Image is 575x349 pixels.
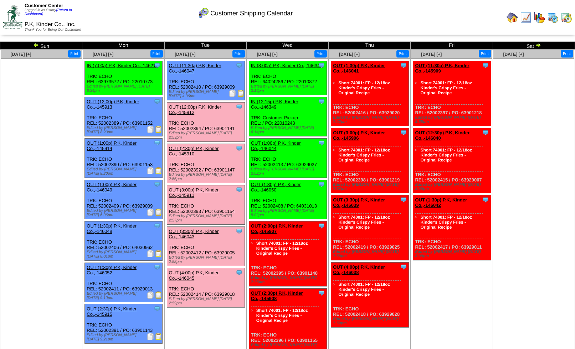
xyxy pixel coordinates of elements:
[154,264,161,271] img: Tooltip
[333,264,385,275] a: OUT (4:00p) P.K, Kinder Co.,-146038
[333,63,385,74] a: OUT (1:30p) P.K, Kinder Co.,-146041
[87,250,162,259] div: Edited by [PERSON_NAME] [DATE] 8:01pm
[333,197,385,208] a: OUT (3:30p) P.K, Kinder Co.,-146039
[25,8,72,16] span: Logged in as Sstory
[333,250,409,258] div: Edited by [PERSON_NAME] [DATE] 7:58pm
[251,140,301,151] a: OUT (1:00p) P.K, Kinder Co.,-146044
[415,63,469,74] a: OUT (11:30a) P.K, Kinder Co.,-145909
[251,223,303,234] a: OUT (2:00p) P.K, Kinder Co.,-145907
[150,50,163,58] button: Print
[420,215,472,230] a: Short 74001: FP - 12/18oz Kinder's Crispy Fries - Original Recipe
[249,139,327,178] div: TRK: ECHO REL: 52002413 / PO: 63929027
[85,180,163,219] div: TRK: ECHO REL: 52002409 / PO: 63929009
[400,196,407,203] img: Tooltip
[237,90,245,97] img: Bill of Lading
[25,21,76,28] span: P.K, Kinder Co., Inc.
[169,229,219,239] a: OUT (3:30p) P.K, Kinder Co.,-146043
[251,99,298,110] a: IN (12:15p) P.K, Kinder Co.,-146349
[169,187,219,198] a: OUT (3:00p) P.K, Kinder Co.,-145911
[85,97,163,136] div: TRK: ECHO REL: 52002389 / PO: 63901152
[147,209,154,216] img: Packing Slip
[169,173,245,181] div: Edited by [PERSON_NAME] [DATE] 2:56pm
[318,289,325,296] img: Tooltip
[33,42,39,48] img: arrowleft.gif
[167,61,245,100] div: TRK: ECHO REL: 52002410 / PO: 63929009
[175,52,195,57] a: [DATE] [+]
[333,183,409,191] div: Edited by [PERSON_NAME] [DATE] 7:57pm
[236,228,243,235] img: Tooltip
[561,50,573,58] button: Print
[413,128,491,193] div: TRK: ECHO REL: 52002415 / PO: 63929007
[229,90,236,97] img: Packing Slip
[249,97,327,136] div: TRK: Customer Pickup REL: / PO: 22010243
[147,167,154,174] img: Packing Slip
[339,52,360,57] a: [DATE] [+]
[251,290,303,301] a: OUT (2:30p) P.K, Kinder Co.,-145908
[169,297,245,305] div: Edited by [PERSON_NAME] [DATE] 2:59pm
[236,62,243,69] img: Tooltip
[421,52,442,57] a: [DATE] [+]
[249,221,327,286] div: TRK: ECHO REL: 52002395 / PO: 63901148
[256,308,308,323] a: Short 74001: FP - 12/18oz Kinder's Crispy Fries - Original Recipe
[11,52,31,57] a: [DATE] [+]
[251,63,323,68] a: IN (8:00a) P.K, Kinder Co.,-146344
[415,250,491,258] div: Edited by [PERSON_NAME] [DATE] 8:39pm
[318,181,325,188] img: Tooltip
[87,126,162,134] div: Edited by [PERSON_NAME] [DATE] 8:20pm
[169,270,219,281] a: OUT (4:00p) P.K, Kinder Co.,-146045
[147,333,154,340] img: Packing Slip
[547,12,559,23] img: calendarprod.gif
[333,317,409,325] div: Edited by [PERSON_NAME] [DATE] 7:59pm
[82,42,164,50] td: Mon
[415,115,491,124] div: Edited by [PERSON_NAME] [DATE] 8:38pm
[147,291,154,299] img: Packing Slip
[331,128,409,193] div: TRK: ECHO REL: 52002398 / PO: 63901219
[87,265,137,275] a: OUT (1:30p) P.K, Kinder Co.,-146052
[257,52,278,57] a: [DATE] [+]
[87,84,162,93] div: Edited by [PERSON_NAME] [DATE] 6:34pm
[87,99,139,110] a: OUT (12:00p) P.K, Kinder Co.,-145913
[503,52,524,57] a: [DATE] [+]
[155,209,162,216] img: Bill of Lading
[25,3,63,8] span: Customer Center
[155,167,162,174] img: Bill of Lading
[93,52,113,57] a: [DATE] [+]
[87,167,162,176] div: Edited by [PERSON_NAME] [DATE] 8:20pm
[318,222,325,229] img: Tooltip
[236,103,243,110] img: Tooltip
[155,291,162,299] img: Bill of Lading
[169,255,245,264] div: Edited by [PERSON_NAME] [DATE] 2:58pm
[87,291,162,300] div: Edited by [PERSON_NAME] [DATE] 9:10pm
[318,139,325,146] img: Tooltip
[169,90,245,98] div: Edited by [PERSON_NAME] [DATE] 4:06pm
[25,8,72,16] a: (Return to Dashboard)
[251,167,327,176] div: Edited by [PERSON_NAME] [DATE] 3:02pm
[415,130,469,141] a: OUT (12:30p) P.K, Kinder Co.,-146040
[87,333,162,341] div: Edited by [PERSON_NAME] [DATE] 9:21pm
[520,12,532,23] img: line_graph.gif
[236,269,243,276] img: Tooltip
[411,42,493,50] td: Fri
[154,305,161,312] img: Tooltip
[400,62,407,69] img: Tooltip
[85,263,163,302] div: TRK: ECHO REL: 52002411 / PO: 63929013
[333,130,385,141] a: OUT (3:00p) P.K, Kinder Co.,-145906
[154,139,161,146] img: Tooltip
[482,129,489,136] img: Tooltip
[147,250,154,257] img: Packing Slip
[147,126,154,133] img: Packing Slip
[155,126,162,133] img: Bill of Lading
[25,28,81,32] span: Thank You for Being Our Customer!
[87,209,162,217] div: Edited by [PERSON_NAME] [DATE] 6:06pm
[167,185,245,225] div: TRK: ECHO REL: 52002393 / PO: 63901154
[197,8,209,19] img: calendarcustomer.gif
[420,80,472,95] a: Short 74001: FP - 12/18oz Kinder's Crispy Fries - Original Recipe
[314,50,327,58] button: Print
[331,61,409,126] div: TRK: ECHO REL: 52002416 / PO: 63929020
[169,63,221,74] a: OUT (11:30a) P.K, Kinder Co.,-146047
[85,221,163,261] div: TRK: ECHO REL: 52002406 / PO: 64030962
[251,276,327,284] div: Edited by [PERSON_NAME] [DATE] 7:35pm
